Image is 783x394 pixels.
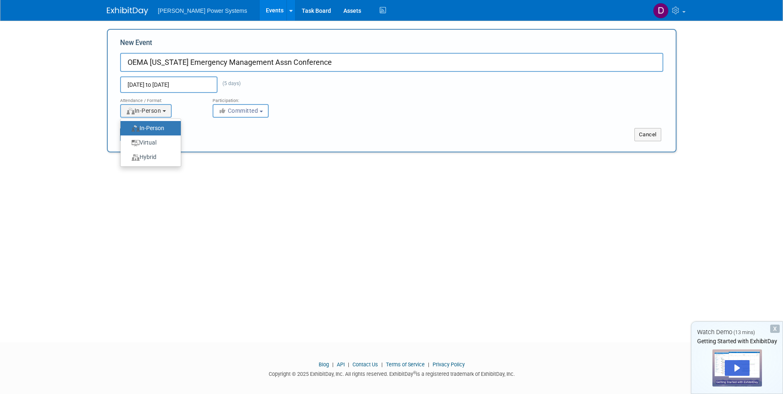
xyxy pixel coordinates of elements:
a: API [337,361,345,368]
label: Hybrid [125,152,173,163]
span: (5 days) [218,81,241,86]
span: In-Person [126,107,161,114]
button: Cancel [634,128,661,141]
span: | [330,361,336,368]
img: Format-InPerson.png [132,125,140,132]
button: In-Person [120,104,172,118]
img: Format-Virtual.png [132,140,140,147]
label: In-Person [125,123,173,134]
div: Attendance / Format: [120,93,200,104]
span: [PERSON_NAME] Power Systems [158,7,247,14]
button: Committed [213,104,269,118]
input: Name of Trade Show / Conference [120,53,663,72]
a: Privacy Policy [433,361,465,368]
span: | [346,361,351,368]
img: Format-Hybrid.png [132,154,140,161]
img: ExhibitDay [107,7,148,15]
span: | [379,361,385,368]
img: Donald Barbee [653,3,669,19]
label: Virtual [125,137,173,148]
a: Blog [319,361,329,368]
input: Start Date - End Date [120,76,218,93]
div: Play [725,360,750,376]
span: (13 mins) [733,330,755,335]
div: Watch Demo [691,328,783,337]
label: New Event [120,38,152,51]
div: Participation: [213,93,293,104]
span: | [426,361,431,368]
span: Committed [218,107,258,114]
sup: ® [413,370,416,375]
a: Terms of Service [386,361,425,368]
a: Contact Us [352,361,378,368]
div: Dismiss [770,325,780,333]
div: Getting Started with ExhibitDay [691,337,783,345]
